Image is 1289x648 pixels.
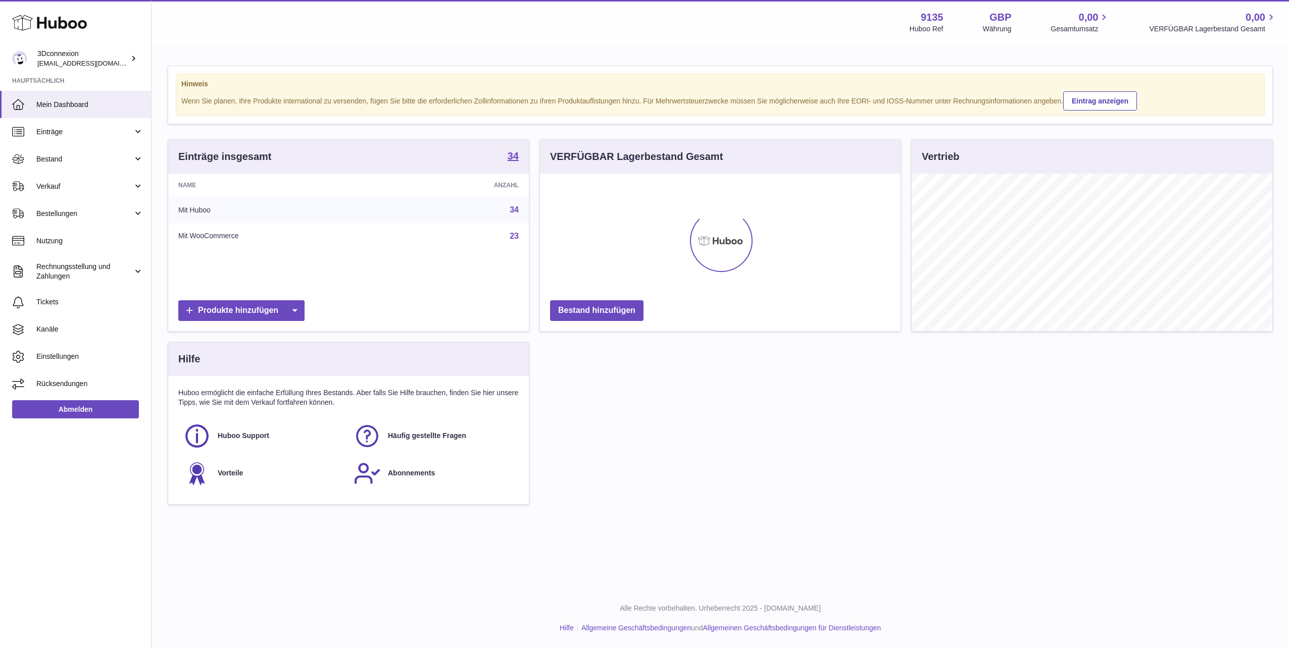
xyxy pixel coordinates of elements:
span: Mein Dashboard [36,100,143,110]
a: 34 [510,205,519,214]
span: Einträge [36,127,133,137]
a: Häufig gestellte Fragen [354,422,514,450]
a: Eintrag anzeigen [1063,91,1137,111]
strong: 34 [508,151,519,161]
span: Vorteile [218,468,243,478]
span: Bestellungen [36,209,133,219]
h3: Einträge insgesamt [178,150,272,164]
div: Währung [983,24,1012,34]
img: order_eu@3dconnexion.com [12,51,27,66]
span: Bestand [36,154,133,164]
span: Kanäle [36,325,143,334]
span: Einstellungen [36,352,143,361]
a: Vorteile [183,460,343,487]
a: Allgemeinen Geschäftsbedingungen für Dienstleistungen [703,624,881,632]
a: Abmelden [12,400,139,418]
span: VERFÜGBAR Lagerbestand Gesamt [1149,24,1277,34]
h3: VERFÜGBAR Lagerbestand Gesamt [550,150,723,164]
th: Name [168,174,400,197]
span: Huboo Support [218,431,269,441]
div: Huboo Ref [910,24,944,34]
span: Häufig gestellte Fragen [388,431,466,441]
span: Nutzung [36,236,143,246]
a: 23 [510,232,519,240]
span: 0,00 [1246,11,1265,24]
span: Gesamtumsatz [1051,24,1110,34]
div: 3Dconnexion [37,49,128,68]
td: Mit WooCommerce [168,223,400,249]
td: Mit Huboo [168,197,400,223]
span: Rücksendungen [36,379,143,389]
a: Produkte hinzufügen [178,300,305,321]
strong: 9135 [921,11,944,24]
p: Huboo ermöglicht die einfache Erfüllung Ihres Bestands. Aber falls Sie Hilfe brauchen, finden Sie... [178,388,519,407]
a: Allgemeine Geschäftsbedingungen [581,624,691,632]
strong: GBP [989,11,1011,24]
div: Wenn Sie planen, Ihre Produkte international zu versenden, fügen Sie bitte die erforderlichen Zol... [181,90,1259,111]
li: und [578,623,881,633]
span: [EMAIL_ADDRESS][DOMAIN_NAME] [37,59,148,67]
a: Hilfe [560,624,574,632]
p: Alle Rechte vorbehalten. Urheberrecht 2025 - [DOMAIN_NAME] [160,604,1281,613]
a: 0,00 Gesamtumsatz [1051,11,1110,34]
a: 34 [508,151,519,163]
a: Huboo Support [183,422,343,450]
a: 0,00 VERFÜGBAR Lagerbestand Gesamt [1149,11,1277,34]
strong: Hinweis [181,79,1259,89]
span: 0,00 [1079,11,1099,24]
a: Bestand hinzufügen [550,300,643,321]
th: Anzahl [400,174,529,197]
span: Verkauf [36,182,133,191]
a: Abonnements [354,460,514,487]
span: Abonnements [388,468,435,478]
h3: Hilfe [178,352,200,366]
span: Rechnungsstellung und Zahlungen [36,262,133,281]
h3: Vertrieb [922,150,959,164]
span: Tickets [36,297,143,307]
